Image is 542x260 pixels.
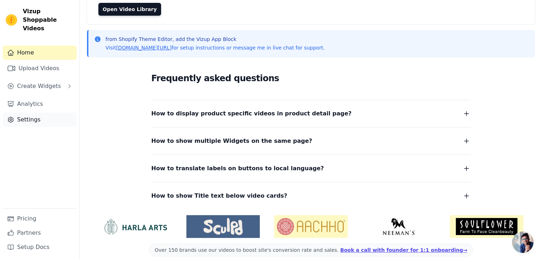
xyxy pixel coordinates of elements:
a: Upload Videos [3,61,77,76]
img: Vizup [6,14,17,26]
button: How to show multiple Widgets on the same page? [151,136,471,146]
a: Book a call with founder for 1:1 onboarding [340,247,467,253]
span: Vizup Shoppable Videos [23,7,74,33]
p: Visit for setup instructions or message me in live chat for support. [105,44,325,51]
a: Open Video Library [98,3,161,16]
button: How to translate labels on buttons to local language? [151,163,471,173]
span: Create Widgets [17,82,61,90]
button: How to show Title text below video cards? [151,191,471,201]
p: from Shopify Theme Editor, add the Vizup App Block [105,36,325,43]
a: Open chat [512,232,533,253]
h2: Frequently asked questions [151,71,471,85]
img: HarlaArts [98,218,172,235]
img: Sculpd US [186,218,260,235]
span: How to translate labels on buttons to local language? [151,163,324,173]
img: Aachho [274,215,348,238]
a: Pricing [3,212,77,226]
button: Create Widgets [3,79,77,93]
span: How to show multiple Widgets on the same page? [151,136,313,146]
span: How to show Title text below video cards? [151,191,288,201]
button: How to display product specific videos in product detail page? [151,109,471,119]
a: Analytics [3,97,77,111]
img: Neeman's [362,218,436,235]
a: Partners [3,226,77,240]
a: Settings [3,113,77,127]
a: [DOMAIN_NAME][URL] [116,45,172,51]
img: Soulflower [450,215,523,238]
a: Setup Docs [3,240,77,254]
span: How to display product specific videos in product detail page? [151,109,352,119]
a: Home [3,46,77,60]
